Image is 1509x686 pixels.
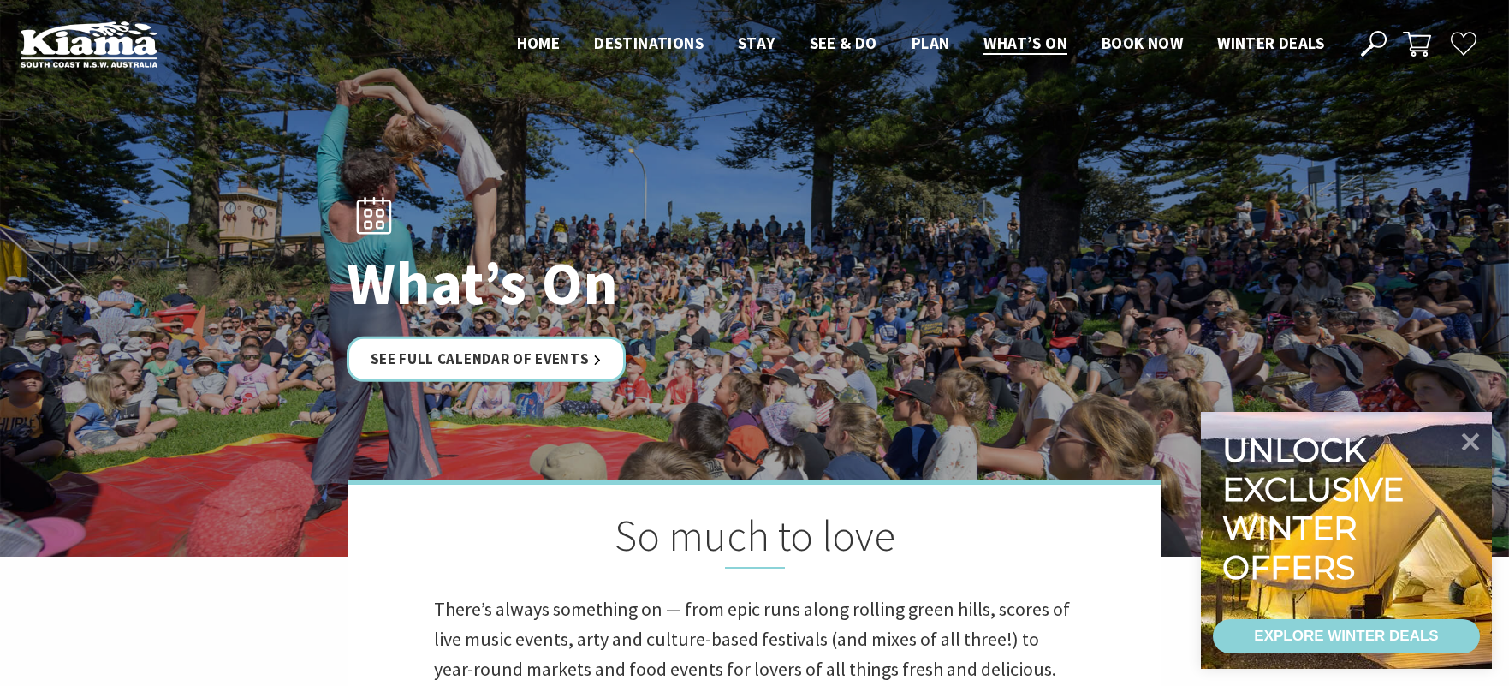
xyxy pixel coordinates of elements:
[983,33,1067,53] span: What’s On
[517,33,561,53] span: Home
[810,33,877,53] span: See & Do
[21,21,157,68] img: Kiama Logo
[912,33,950,53] span: Plan
[1213,619,1480,653] a: EXPLORE WINTER DEALS
[1217,33,1324,53] span: Winter Deals
[434,510,1076,569] h2: So much to love
[500,30,1341,58] nav: Main Menu
[738,33,775,53] span: Stay
[347,337,627,382] a: See Full Calendar of Events
[594,33,704,53] span: Destinations
[1254,619,1438,653] div: EXPLORE WINTER DEALS
[347,250,830,316] h1: What’s On
[1102,33,1183,53] span: Book now
[1222,431,1411,587] div: Unlock exclusive winter offers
